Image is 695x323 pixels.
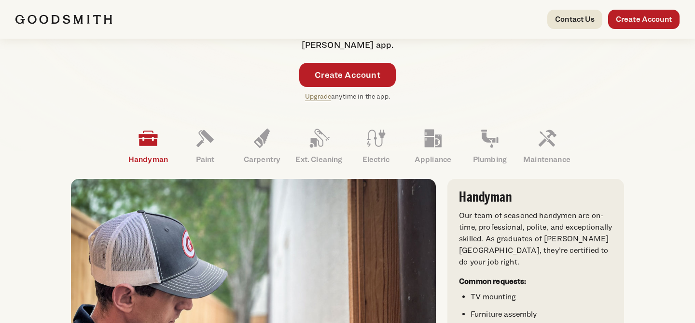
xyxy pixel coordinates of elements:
a: Appliance [404,121,461,171]
a: Paint [177,121,234,171]
a: Carpentry [234,121,291,171]
p: anytime in the app. [305,91,390,102]
p: Handyman [120,154,177,165]
a: Ext. Cleaning [291,121,347,171]
a: Create Account [299,63,396,87]
li: TV mounting [471,291,612,303]
li: Furniture assembly [471,308,612,320]
p: Carpentry [234,154,291,165]
p: Electric [347,154,404,165]
a: Upgrade [305,92,331,100]
a: Maintenance [518,121,575,171]
strong: Common requests: [459,277,527,286]
p: Maintenance [518,154,575,165]
a: Plumbing [461,121,518,171]
a: Contact Us [547,10,602,29]
a: Electric [347,121,404,171]
a: Handyman [120,121,177,171]
p: Appliance [404,154,461,165]
a: Create Account [608,10,680,29]
span: Dozens of home repair services, trusted technicians, and reliable professionalism. All powered by... [217,14,478,50]
img: Goodsmith [15,15,112,24]
p: Plumbing [461,154,518,165]
p: Our team of seasoned handymen are on-time, professional, polite, and exceptionally skilled. As gr... [459,210,612,268]
h3: Handyman [459,191,612,204]
p: Paint [177,154,234,165]
p: Ext. Cleaning [291,154,347,165]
